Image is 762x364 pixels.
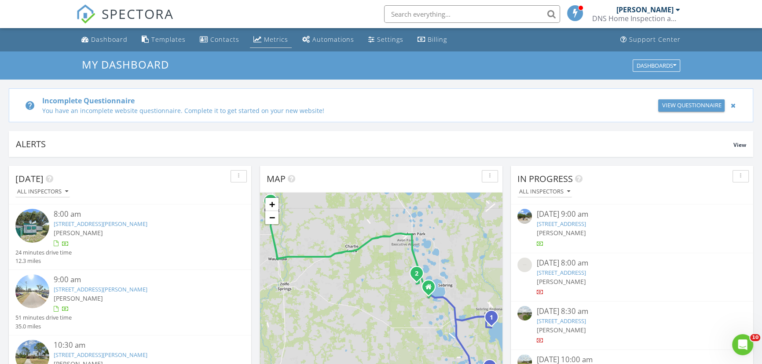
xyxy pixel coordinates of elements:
span: My Dashboard [82,57,169,72]
a: Settings [365,32,407,48]
a: [STREET_ADDRESS][PERSON_NAME] [54,285,147,293]
a: Support Center [617,32,684,48]
div: 51 minutes drive time [15,313,72,322]
a: [DATE] 8:00 am [STREET_ADDRESS] [PERSON_NAME] [517,258,747,297]
div: Incomplete Questionnaire [42,95,622,106]
img: streetview [517,306,532,320]
div: 7915 Elliott Rd, Sebring, FL 33876 [491,317,497,322]
div: Settings [377,35,403,44]
img: streetview [15,209,49,243]
a: 8:00 am [STREET_ADDRESS][PERSON_NAME] [PERSON_NAME] 24 minutes drive time 12.3 miles [15,209,245,265]
span: [PERSON_NAME] [536,229,586,237]
span: 10 [750,334,760,341]
a: Contacts [196,32,243,48]
a: [STREET_ADDRESS] [536,269,586,277]
i: 1 [490,315,493,321]
div: Dashboard [91,35,128,44]
div: DNS Home Inspection and Consulting [592,14,680,23]
i: 2 [415,271,418,277]
div: 24 minutes drive time [15,248,72,257]
a: [STREET_ADDRESS] [536,220,586,228]
img: streetview [15,274,49,308]
div: Support Center [629,35,681,44]
div: Metrics [264,35,288,44]
a: Billing [414,32,451,48]
a: [STREET_ADDRESS] [536,317,586,325]
span: [PERSON_NAME] [536,326,586,334]
span: [PERSON_NAME] [536,277,586,286]
div: Billing [428,35,447,44]
span: Map [267,173,286,185]
div: 3713 Thunderbird Hill Cir, Sebring, FL 33872 [417,273,422,278]
input: Search everything... [384,5,560,23]
span: [DATE] [15,173,44,185]
a: Automations (Basic) [299,32,358,48]
div: Contacts [210,35,239,44]
button: All Inspectors [15,186,70,198]
div: 9:00 am [54,274,226,285]
div: Automations [312,35,354,44]
img: streetview [517,258,532,272]
span: View [733,141,746,149]
button: All Inspectors [517,186,572,198]
a: 9:00 am [STREET_ADDRESS][PERSON_NAME] [PERSON_NAME] 51 minutes drive time 35.0 miles [15,274,245,331]
a: SPECTORA [76,12,174,30]
a: View Questionnaire [658,99,725,112]
a: [STREET_ADDRESS][PERSON_NAME] [54,220,147,228]
a: Templates [138,32,189,48]
span: [PERSON_NAME] [54,294,103,302]
a: Dashboard [78,32,131,48]
span: [PERSON_NAME] [54,229,103,237]
div: 8:00 am [54,209,226,220]
div: All Inspectors [519,189,570,195]
div: Templates [151,35,186,44]
a: [DATE] 9:00 am [STREET_ADDRESS] [PERSON_NAME] [517,209,747,248]
div: 35.0 miles [15,322,72,331]
div: Dashboards [637,62,676,69]
span: In Progress [517,173,573,185]
img: The Best Home Inspection Software - Spectora [76,4,95,24]
div: You have an incomplete website questionnaire. Complete it to get started on your new website! [42,106,622,115]
a: Zoom out [265,211,278,224]
div: View Questionnaire [662,101,721,110]
span: SPECTORA [102,4,174,23]
div: Alerts [16,138,733,150]
div: All Inspectors [17,189,68,195]
div: [DATE] 8:30 am [536,306,727,317]
img: streetview [517,209,532,223]
div: 2640 BLUE BONNET DRIVE, SEBRING FL 33870 [429,287,434,292]
a: Metrics [250,32,292,48]
button: Dashboards [633,59,680,72]
div: [PERSON_NAME] [616,5,674,14]
div: 12.3 miles [15,257,72,265]
a: [STREET_ADDRESS][PERSON_NAME] [54,351,147,359]
div: [DATE] 8:00 am [536,258,727,269]
div: 10:30 am [54,340,226,351]
a: [DATE] 8:30 am [STREET_ADDRESS] [PERSON_NAME] [517,306,747,345]
i: help [25,100,35,111]
div: [DATE] 9:00 am [536,209,727,220]
iframe: Intercom live chat [732,334,753,355]
a: Zoom in [265,198,278,211]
